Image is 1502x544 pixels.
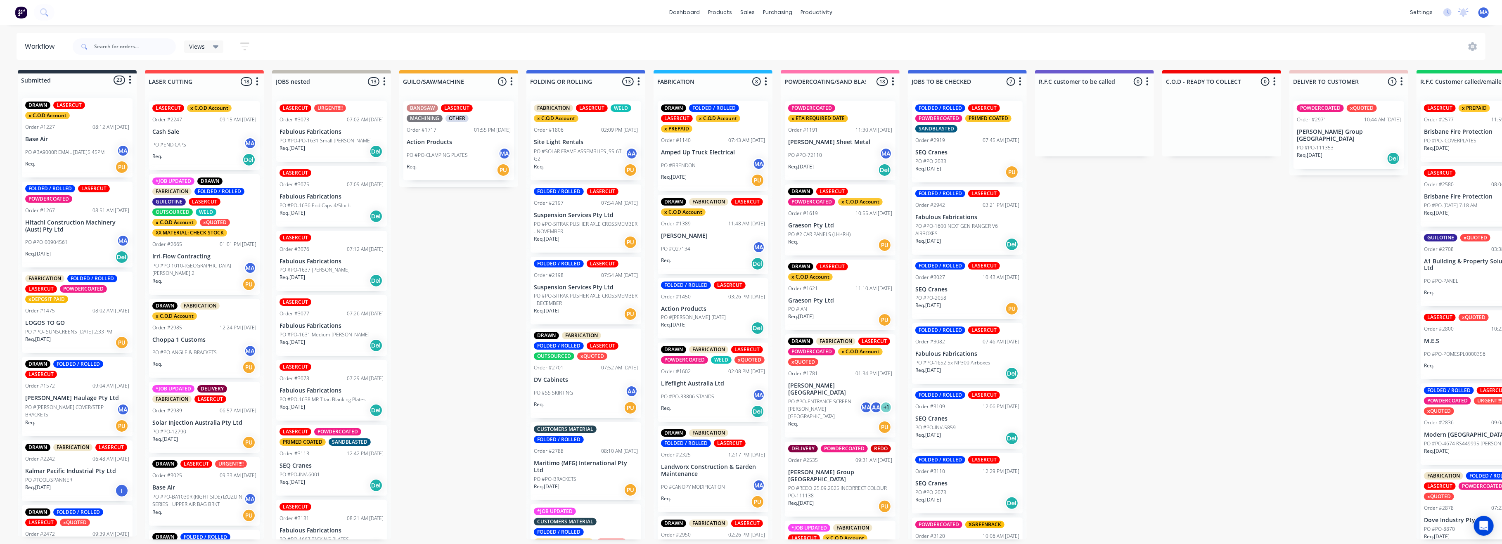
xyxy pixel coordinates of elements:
div: POWDERCOATEDx ETA REQUIRED DATEOrder #119111:30 AM [DATE][PERSON_NAME] Sheet MetalPO #PO-72110MAR... [785,101,896,180]
div: FABRICATION [180,302,220,310]
div: FOLDED / ROLLEDLASERCUTPOWDERCOATEDPRIMED COATEDSANDBLASTEDOrder #291907:45 AM [DATE]SEQ CranesPO... [912,101,1023,182]
p: [PERSON_NAME] [661,232,765,239]
p: PO #PO-CLAMPING PLATES [407,151,468,159]
div: Order #1227 [25,123,55,131]
div: DRAWN [197,177,223,185]
div: PU [624,307,637,321]
p: Site Light Rentals [534,139,638,146]
div: OUTSOURCED [152,208,193,216]
div: PU [624,163,637,177]
div: PU [878,239,891,252]
p: Fabulous Fabrications [280,258,384,265]
p: Req. [788,238,798,246]
div: 11:10 AM [DATE] [855,285,892,292]
div: FOLDED / ROLLEDLASERCUTOrder #219707:54 AM [DATE]Suspension Services Pty LtdPO #PO-SITRAK PUSHER ... [531,184,641,253]
div: x C.O.D Account [838,348,883,355]
div: POWDERCOATED [915,115,962,122]
div: Order #3076 [280,246,309,253]
div: OTHER [445,115,469,122]
div: FABRICATION [689,346,728,353]
div: 10:44 AM [DATE] [1364,116,1401,123]
div: LASERCUT [280,169,311,177]
span: Views [189,42,205,51]
p: PO #PO-72110 [788,151,822,159]
div: 03:26 PM [DATE] [728,293,765,300]
div: XX MATERIAL: CHECK STOCK [152,229,227,237]
div: LASERCUT [968,104,1000,112]
p: Req. [DATE] [915,302,941,309]
div: Order #1389 [661,220,691,227]
div: Del [370,210,383,223]
div: FOLDED / ROLLED [67,275,117,282]
p: Graeson Pty Ltd [788,297,892,304]
div: Del [370,145,383,158]
div: Del [751,257,764,270]
span: MA [1480,9,1488,16]
p: PO #PO-PO-1631 Small [PERSON_NAME] [280,137,372,144]
div: LASERCUT [731,346,763,353]
div: x C.O.D Account [152,312,197,320]
p: Req. [DATE] [25,336,51,343]
div: FOLDED / ROLLED [915,190,965,197]
p: Req. [25,160,35,168]
div: 08:51 AM [DATE] [92,207,129,214]
p: PO #PO-2058 [915,294,946,302]
div: POWDERCOATED [788,104,835,112]
p: Suspension Services Pty Ltd [534,212,638,219]
p: Req. [407,163,417,170]
p: Req. [DATE] [1424,209,1450,217]
p: Req. [152,153,162,160]
div: LASERCUT [1424,314,1456,321]
p: PO #PO-[DATE] 7:18 AM [1424,202,1477,209]
div: LASERCUT [189,198,220,206]
div: LASERCUT [280,104,311,112]
div: DRAWNLASERCUTPOWDERCOATEDx C.O.D AccountOrder #161910:55 AM [DATE]Graeson Pty LtdPO #2 CAR PANELS... [785,184,896,255]
div: 07:09 AM [DATE] [347,181,384,188]
div: POWDERCOATED [60,285,107,293]
div: x C.O.D Account [187,104,232,112]
div: PU [497,163,510,177]
div: 10:55 AM [DATE] [855,210,892,217]
div: FOLDED / ROLLED [534,188,584,195]
p: PO #PO-111353 [1297,144,1334,151]
div: AA [625,147,638,160]
div: MA [117,234,129,247]
p: [PERSON_NAME] Group [GEOGRAPHIC_DATA] [1297,128,1401,142]
p: Req. [DATE] [25,250,51,258]
div: Order #2919 [915,137,945,144]
div: Order #2198 [534,272,564,279]
div: LASERCUT [661,115,693,122]
div: x C.O.D Account [696,115,740,122]
div: 03:21 PM [DATE] [983,201,1019,209]
div: x C.O.D Account [152,219,197,226]
p: Irri-Flow Contracting [152,253,256,260]
div: LASERCUT [576,104,608,112]
div: DRAWNFOLDED / ROLLEDLASERCUTx C.O.D Accountx PREPAIDOrder #114007:43 AM [DATE]Amped Up Truck Elec... [658,101,768,191]
div: 08:02 AM [DATE] [92,307,129,315]
p: Cash Sale [152,128,256,135]
div: MACHINING [407,115,443,122]
div: xQUOTED [1347,104,1377,112]
p: PO #PO-1631 Medium [PERSON_NAME] [280,331,370,338]
div: POWDERCOATED [1297,104,1344,112]
div: Order #2708 [1424,246,1454,253]
div: x C.O.D Account [534,115,578,122]
div: DRAWN [661,198,686,206]
p: Req. [661,257,671,264]
div: 07:43 AM [DATE] [728,137,765,144]
p: PO #PO-1600 NEXT GEN RANGER V6 AIRBOXES [915,222,1019,237]
p: PO #PO- SUNSCREENS [DATE] 2:33 PM [25,328,112,336]
div: Del [878,163,891,177]
p: Fabulous Fabrications [915,214,1019,221]
div: MA [244,345,256,357]
p: PO #BRENDON [661,162,696,169]
div: FOLDED / ROLLEDLASERCUTOrder #294203:21 PM [DATE]Fabulous FabricationsPO #PO-1600 NEXT GEN RANGER... [912,187,1023,255]
p: Req. [1424,289,1434,296]
div: x PREPAID [1459,104,1490,112]
p: PO #PO-SITRAK PUSHER AXLE CROSSMEMBER - NOVEMBER [534,220,638,235]
div: Order #2985 [152,324,182,331]
div: FOLDED / ROLLED [689,104,739,112]
div: Order #1621 [788,285,818,292]
p: PO #IAN [788,305,807,313]
div: Del [751,322,764,335]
